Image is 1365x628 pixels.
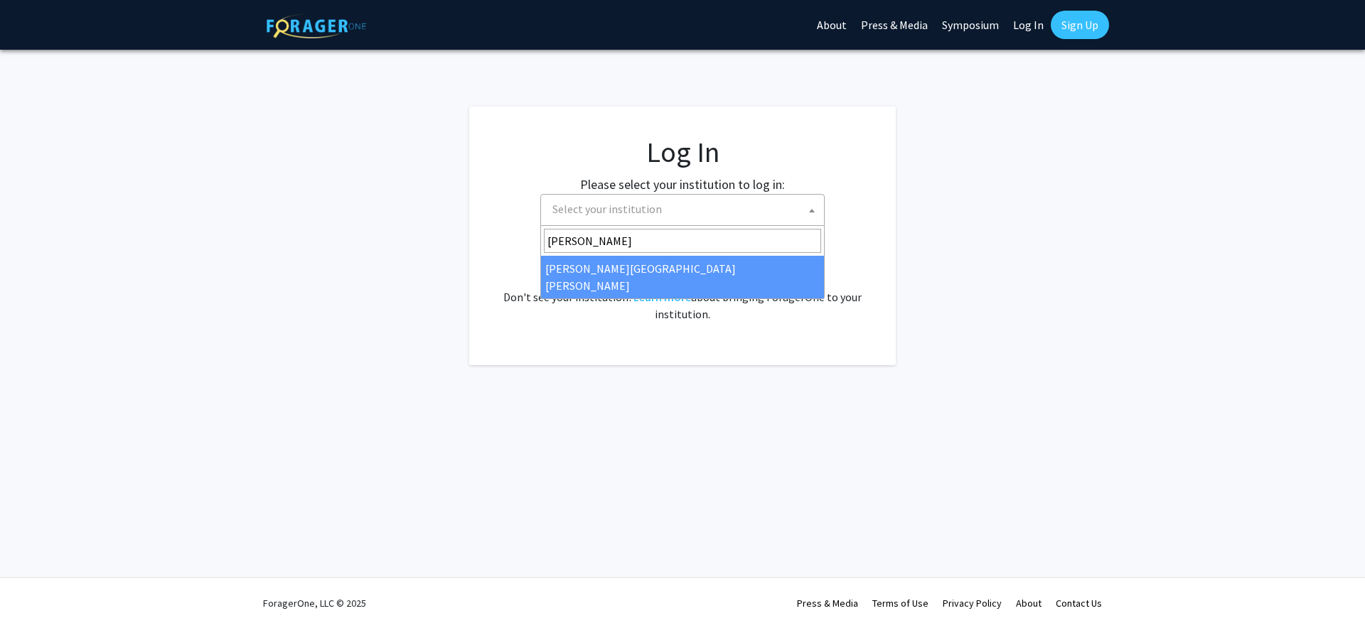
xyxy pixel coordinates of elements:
a: Terms of Use [872,597,928,610]
iframe: Chat [11,564,60,617]
a: Contact Us [1056,597,1102,610]
li: [PERSON_NAME][GEOGRAPHIC_DATA][PERSON_NAME] [541,256,824,298]
input: Search [544,229,821,253]
img: ForagerOne Logo [267,13,366,38]
span: Select your institution [547,195,824,224]
span: Select your institution [540,194,825,226]
span: Select your institution [552,202,662,216]
a: Press & Media [797,597,858,610]
h1: Log In [498,135,867,169]
a: About [1016,597,1042,610]
label: Please select your institution to log in: [580,175,785,194]
div: ForagerOne, LLC © 2025 [263,578,366,628]
div: No account? . Don't see your institution? about bringing ForagerOne to your institution. [498,254,867,323]
a: Privacy Policy [943,597,1002,610]
a: Sign Up [1051,11,1109,39]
